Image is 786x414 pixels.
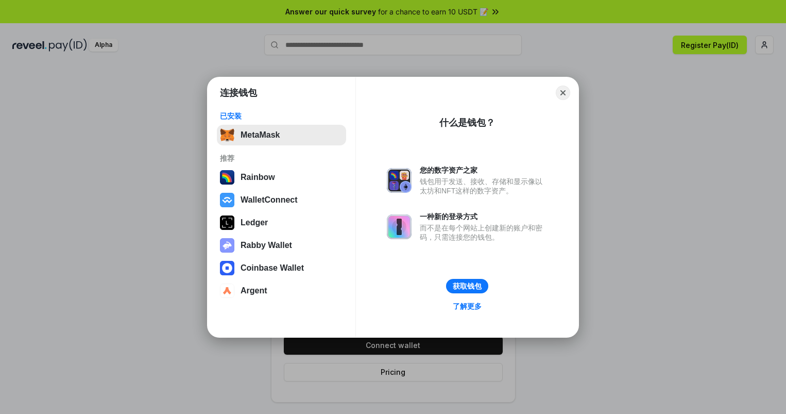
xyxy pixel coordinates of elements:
img: svg+xml,%3Csvg%20width%3D%2228%22%20height%3D%2228%22%20viewBox%3D%220%200%2028%2028%22%20fill%3D... [220,261,234,275]
img: svg+xml,%3Csvg%20fill%3D%22none%22%20height%3D%2233%22%20viewBox%3D%220%200%2035%2033%22%20width%... [220,128,234,142]
img: svg+xml,%3Csvg%20xmlns%3D%22http%3A%2F%2Fwww.w3.org%2F2000%2Fsvg%22%20width%3D%2228%22%20height%3... [220,216,234,230]
div: 您的数字资产之家 [420,165,548,175]
button: 获取钱包 [446,279,488,293]
div: 而不是在每个网站上创建新的账户和密码，只需连接您的钱包。 [420,223,548,242]
div: 一种新的登录方式 [420,212,548,221]
img: svg+xml,%3Csvg%20width%3D%2228%22%20height%3D%2228%22%20viewBox%3D%220%200%2028%2028%22%20fill%3D... [220,193,234,207]
div: MetaMask [241,130,280,140]
div: 推荐 [220,154,343,163]
a: 了解更多 [447,300,488,313]
div: 获取钱包 [453,281,482,291]
button: Close [556,86,570,100]
div: 钱包用于发送、接收、存储和显示像以太坊和NFT这样的数字资产。 [420,177,548,195]
img: svg+xml,%3Csvg%20width%3D%2228%22%20height%3D%2228%22%20viewBox%3D%220%200%2028%2028%22%20fill%3D... [220,284,234,298]
img: svg+xml,%3Csvg%20xmlns%3D%22http%3A%2F%2Fwww.w3.org%2F2000%2Fsvg%22%20fill%3D%22none%22%20viewBox... [387,214,412,239]
button: Rainbow [217,167,346,188]
div: Coinbase Wallet [241,263,304,273]
button: Argent [217,280,346,301]
img: svg+xml,%3Csvg%20width%3D%22120%22%20height%3D%22120%22%20viewBox%3D%220%200%20120%20120%22%20fil... [220,170,234,185]
button: Coinbase Wallet [217,258,346,278]
button: MetaMask [217,125,346,145]
div: 什么是钱包？ [439,117,495,129]
div: WalletConnect [241,195,298,205]
div: 了解更多 [453,302,482,311]
div: Rainbow [241,173,275,182]
div: Argent [241,286,267,295]
h1: 连接钱包 [220,87,257,99]
button: Rabby Wallet [217,235,346,256]
img: svg+xml,%3Csvg%20xmlns%3D%22http%3A%2F%2Fwww.w3.org%2F2000%2Fsvg%22%20fill%3D%22none%22%20viewBox... [387,168,412,193]
button: Ledger [217,212,346,233]
button: WalletConnect [217,190,346,210]
div: 已安装 [220,111,343,121]
div: Rabby Wallet [241,241,292,250]
div: Ledger [241,218,268,227]
img: svg+xml,%3Csvg%20xmlns%3D%22http%3A%2F%2Fwww.w3.org%2F2000%2Fsvg%22%20fill%3D%22none%22%20viewBox... [220,238,234,253]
